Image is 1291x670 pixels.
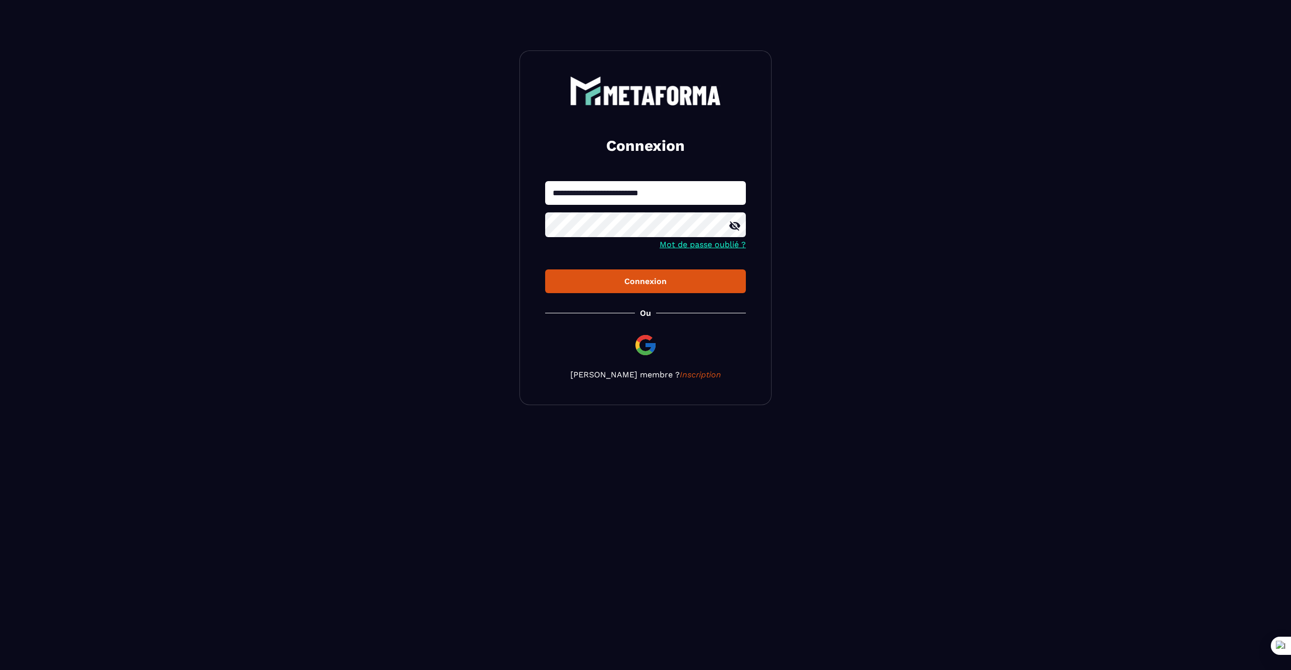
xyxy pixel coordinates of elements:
a: Inscription [680,370,721,379]
h2: Connexion [557,136,734,156]
button: Connexion [545,269,746,293]
p: [PERSON_NAME] membre ? [545,370,746,379]
img: logo [570,76,721,105]
div: Connexion [553,276,738,286]
p: Ou [640,308,651,318]
img: google [633,333,658,357]
a: logo [545,76,746,105]
a: Mot de passe oublié ? [660,240,746,249]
